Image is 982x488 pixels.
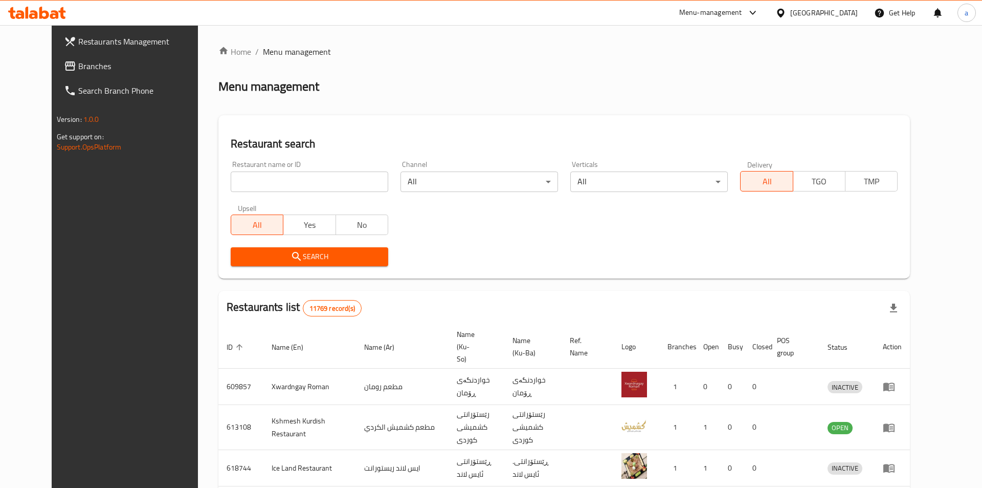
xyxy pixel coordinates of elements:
[797,174,841,189] span: TGO
[740,171,793,192] button: All
[303,304,361,313] span: 11769 record(s)
[227,300,362,316] h2: Restaurants list
[659,405,695,450] td: 1
[218,46,910,58] nav: breadcrumb
[449,450,504,486] td: ڕێستۆرانتی ئایس لاند
[356,369,449,405] td: مطعم رومان
[56,78,216,103] a: Search Branch Phone
[621,453,647,479] img: Ice Land Restaurant
[828,341,861,353] span: Status
[57,113,82,126] span: Version:
[364,341,408,353] span: Name (Ar)
[263,450,356,486] td: Ice Land Restaurant
[57,140,122,154] a: Support.OpsPlatform
[218,450,263,486] td: 618744
[745,174,789,189] span: All
[235,218,279,232] span: All
[720,369,744,405] td: 0
[570,334,601,359] span: Ref. Name
[883,421,902,434] div: Menu
[875,325,910,369] th: Action
[828,381,862,393] span: INACTIVE
[828,422,853,434] span: OPEN
[57,130,104,143] span: Get support on:
[218,78,319,95] h2: Menu management
[845,171,898,192] button: TMP
[793,171,845,192] button: TGO
[744,405,769,450] td: 0
[504,405,562,450] td: رێستۆرانتی کشمیشى كوردى
[83,113,99,126] span: 1.0.0
[283,215,336,235] button: Yes
[449,369,504,405] td: خواردنگەی ڕۆمان
[78,84,208,97] span: Search Branch Phone
[263,405,356,450] td: Kshmesh Kurdish Restaurant
[720,405,744,450] td: 0
[231,247,388,266] button: Search
[218,46,251,58] a: Home
[231,172,388,192] input: Search for restaurant name or ID..
[457,328,492,365] span: Name (Ku-So)
[356,405,449,450] td: مطعم كشميش الكردي
[272,341,317,353] span: Name (En)
[231,215,283,235] button: All
[720,450,744,486] td: 0
[790,7,858,18] div: [GEOGRAPHIC_DATA]
[828,462,862,474] span: INACTIVE
[303,300,362,316] div: Total records count
[659,369,695,405] td: 1
[659,325,695,369] th: Branches
[255,46,259,58] li: /
[828,422,853,434] div: OPEN
[659,450,695,486] td: 1
[570,172,728,192] div: All
[336,215,388,235] button: No
[231,136,898,152] h2: Restaurant search
[238,204,257,211] label: Upsell
[56,54,216,78] a: Branches
[263,46,331,58] span: Menu management
[227,341,246,353] span: ID
[340,218,384,232] span: No
[695,450,720,486] td: 1
[504,450,562,486] td: .ڕێستۆرانتی ئایس لاند
[883,380,902,393] div: Menu
[512,334,549,359] span: Name (Ku-Ba)
[744,325,769,369] th: Closed
[720,325,744,369] th: Busy
[287,218,331,232] span: Yes
[850,174,894,189] span: TMP
[695,405,720,450] td: 1
[695,325,720,369] th: Open
[777,334,807,359] span: POS group
[744,369,769,405] td: 0
[744,450,769,486] td: 0
[679,7,742,19] div: Menu-management
[78,60,208,72] span: Branches
[263,369,356,405] td: Xwardngay Roman
[965,7,968,18] span: a
[356,450,449,486] td: ايس لاند ريستورانت
[621,372,647,397] img: Xwardngay Roman
[449,405,504,450] td: رێستۆرانتی کشمیشى كوردى
[883,462,902,474] div: Menu
[56,29,216,54] a: Restaurants Management
[613,325,659,369] th: Logo
[218,405,263,450] td: 613108
[78,35,208,48] span: Restaurants Management
[400,172,558,192] div: All
[695,369,720,405] td: 0
[621,413,647,438] img: Kshmesh Kurdish Restaurant
[239,250,380,263] span: Search
[747,161,773,168] label: Delivery
[218,369,263,405] td: 609857
[881,296,906,321] div: Export file
[504,369,562,405] td: خواردنگەی ڕۆمان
